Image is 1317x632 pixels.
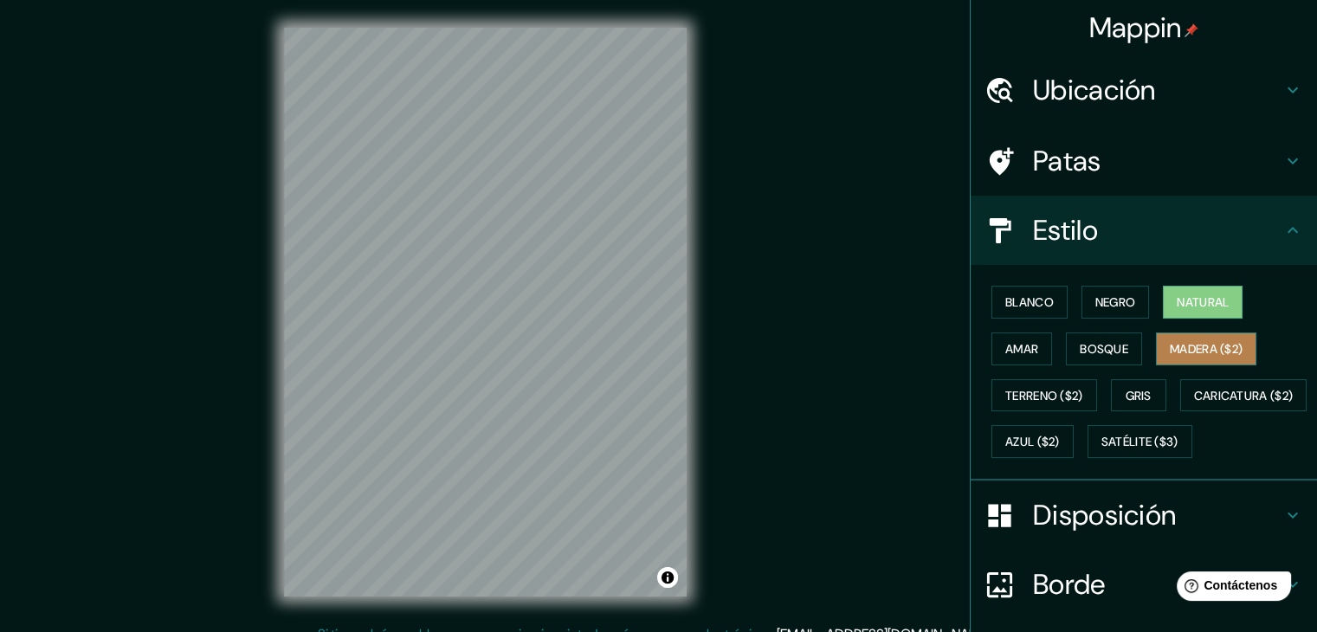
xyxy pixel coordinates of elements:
font: Azul ($2) [1005,435,1060,450]
font: Borde [1033,566,1106,603]
button: Azul ($2) [991,425,1074,458]
div: Disposición [971,480,1317,550]
font: Terreno ($2) [1005,388,1083,403]
font: Caricatura ($2) [1194,388,1294,403]
div: Borde [971,550,1317,619]
button: Amar [991,332,1052,365]
button: Satélite ($3) [1088,425,1192,458]
canvas: Mapa [284,28,687,597]
font: Madera ($2) [1170,341,1243,357]
button: Terreno ($2) [991,379,1097,412]
font: Amar [1005,341,1038,357]
font: Gris [1126,388,1152,403]
button: Negro [1081,286,1150,319]
font: Blanco [1005,294,1054,310]
button: Natural [1163,286,1243,319]
iframe: Lanzador de widgets de ayuda [1163,564,1298,613]
button: Madera ($2) [1156,332,1256,365]
button: Bosque [1066,332,1142,365]
div: Ubicación [971,55,1317,125]
font: Bosque [1080,341,1128,357]
font: Natural [1177,294,1229,310]
img: pin-icon.png [1185,23,1198,37]
div: Patas [971,126,1317,196]
button: Gris [1111,379,1166,412]
font: Estilo [1033,212,1098,248]
font: Negro [1095,294,1136,310]
div: Estilo [971,196,1317,265]
font: Ubicación [1033,72,1156,108]
button: Caricatura ($2) [1180,379,1307,412]
button: Activar o desactivar atribución [657,567,678,588]
font: Mappin [1089,10,1182,46]
button: Blanco [991,286,1068,319]
font: Disposición [1033,497,1176,533]
font: Satélite ($3) [1101,435,1178,450]
font: Patas [1033,143,1101,179]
